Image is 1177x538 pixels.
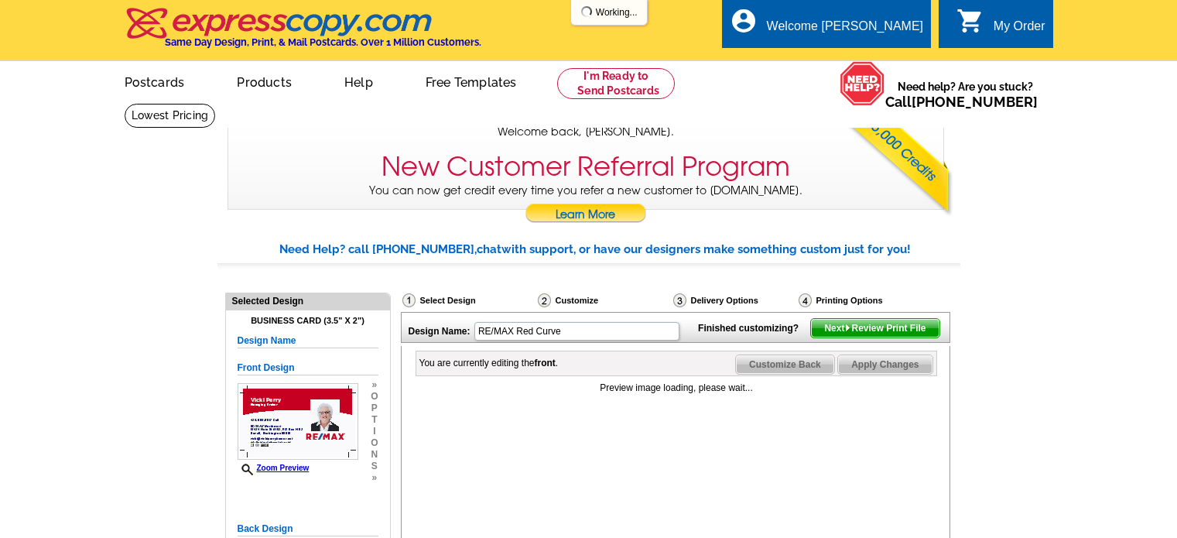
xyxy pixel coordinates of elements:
[525,204,647,227] a: Learn More
[912,94,1038,110] a: [PHONE_NUMBER]
[279,241,960,259] div: Need Help? call [PHONE_NUMBER], with support, or have our designers make something custom just fo...
[165,36,481,48] h4: Same Day Design, Print, & Mail Postcards. Over 1 Million Customers.
[736,355,834,374] span: Customize Back
[238,316,378,326] h4: Business Card (3.5" x 2")
[885,94,1038,110] span: Call
[371,461,378,472] span: s
[956,7,984,35] i: shopping_cart
[371,472,378,484] span: »
[401,293,536,312] div: Select Design
[371,426,378,437] span: i
[228,183,943,227] p: You can now get credit every time you refer a new customer to [DOMAIN_NAME].
[698,323,808,334] strong: Finished customizing?
[416,381,937,395] div: Preview image loading, please wait...
[840,61,885,106] img: help
[477,242,501,256] span: chat
[238,361,378,375] h5: Front Design
[672,293,797,308] div: Delivery Options
[100,63,210,99] a: Postcards
[226,293,390,308] div: Selected Design
[799,293,812,307] img: Printing Options & Summary
[238,383,358,460] img: frontsmallthumbnail.jpg
[535,358,556,368] b: front
[381,151,790,183] h3: New Customer Referral Program
[371,414,378,426] span: t
[730,7,758,35] i: account_circle
[994,19,1045,41] div: My Order
[409,326,470,337] strong: Design Name:
[238,334,378,348] h5: Design Name
[498,124,674,140] span: Welcome back, [PERSON_NAME].
[419,356,559,370] div: You are currently editing the .
[371,449,378,461] span: n
[673,293,686,307] img: Delivery Options
[371,391,378,403] span: o
[580,5,593,18] img: loading...
[838,355,932,374] span: Apply Changes
[767,19,923,41] div: Welcome [PERSON_NAME]
[320,63,398,99] a: Help
[402,293,416,307] img: Select Design
[371,437,378,449] span: o
[538,293,551,307] img: Customize
[536,293,672,312] div: Customize
[238,464,310,472] a: Zoom Preview
[797,293,935,308] div: Printing Options
[371,403,378,414] span: p
[371,379,378,391] span: »
[844,324,851,331] img: button-next-arrow-white.png
[885,79,1045,110] span: Need help? Are you stuck?
[811,319,939,338] span: Next Review Print File
[212,63,316,99] a: Products
[956,17,1045,36] a: shopping_cart My Order
[238,522,378,536] h5: Back Design
[401,63,542,99] a: Free Templates
[125,19,481,48] a: Same Day Design, Print, & Mail Postcards. Over 1 Million Customers.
